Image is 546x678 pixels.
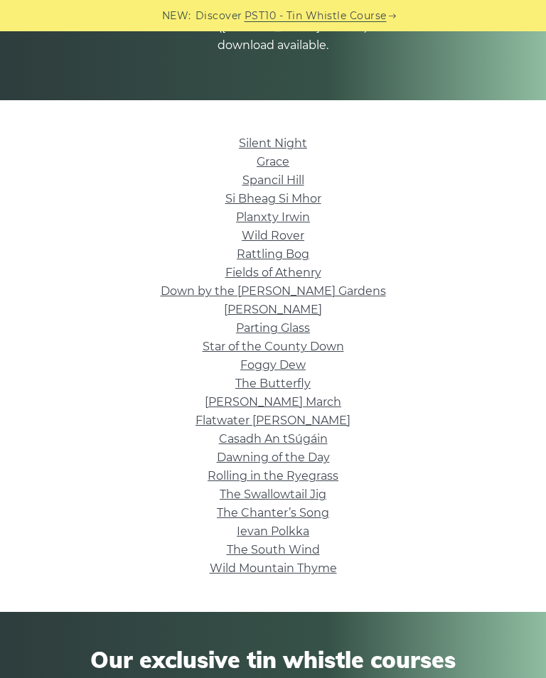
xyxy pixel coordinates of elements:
[236,321,310,335] a: Parting Glass
[162,8,191,24] span: NEW:
[196,414,350,427] a: Flatwater [PERSON_NAME]
[227,543,320,556] a: The South Wind
[224,303,322,316] a: [PERSON_NAME]
[242,173,304,187] a: Spancil Hill
[210,561,337,575] a: Wild Mountain Thyme
[205,395,341,409] a: [PERSON_NAME] March
[235,377,311,390] a: The Butterfly
[208,469,338,483] a: Rolling in the Ryegrass
[217,451,330,464] a: Dawning of the Day
[237,247,309,261] a: Rattling Bog
[225,192,321,205] a: Si­ Bheag Si­ Mhor
[225,266,321,279] a: Fields of Athenry
[217,506,329,520] a: The Chanter’s Song
[21,646,525,673] span: Our exclusive tin whistle courses
[240,358,306,372] a: Foggy Dew
[257,155,289,168] a: Grace
[220,488,326,501] a: The Swallowtail Jig
[203,340,344,353] a: Star of the County Down
[239,136,307,150] a: Silent Night
[236,210,310,224] a: Planxty Irwin
[245,8,387,24] a: PST10 - Tin Whistle Course
[161,284,386,298] a: Down by the [PERSON_NAME] Gardens
[242,229,304,242] a: Wild Rover
[219,432,328,446] a: Casadh An tSúgáin
[237,524,309,538] a: Ievan Polkka
[196,8,242,24] span: Discover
